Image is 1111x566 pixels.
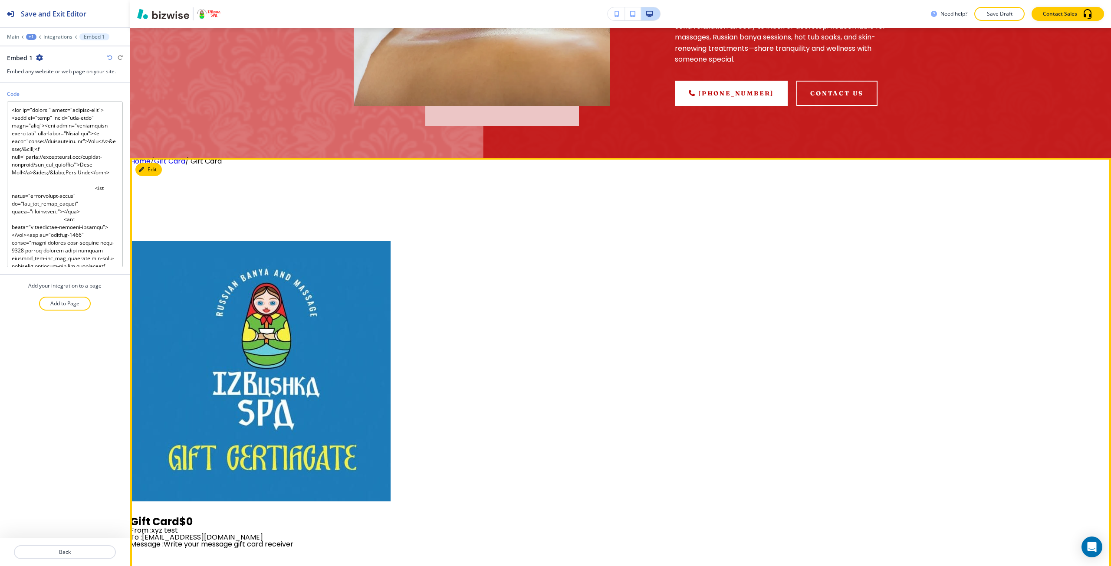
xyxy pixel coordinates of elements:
[197,9,220,19] img: Your Logo
[1032,7,1104,21] button: Contact Sales
[179,514,193,529] span: $
[940,10,967,18] h3: Need help?
[7,68,123,75] h3: Embed any website or web page on your site.
[7,34,19,40] button: Main
[142,532,263,542] span: [EMAIL_ADDRESS][DOMAIN_NAME]
[43,34,72,40] button: Integrations
[1043,10,1077,18] p: Contact Sales
[164,539,293,549] span: Write your message gift card receiver
[130,158,1111,165] nav: Breadcrumb
[7,53,33,62] h2: Embed 1
[130,156,151,166] a: Home
[1081,537,1102,557] div: Open Intercom Messenger
[79,33,109,40] button: Embed 1
[151,525,178,535] span: xyz test
[675,21,887,65] p: Send relaxation directly to inbox or doorstep. Redeemable for massages, Russian banya sessions, h...
[974,7,1025,21] button: Save Draft
[26,34,36,40] button: +1
[675,81,788,106] a: [PHONE_NUMBER]
[14,545,116,559] button: Back
[154,156,185,166] a: Gift Card
[39,297,91,311] button: Add to Page
[15,548,115,556] p: Back
[7,90,20,98] h2: Code
[130,534,1111,541] p: To :
[137,9,189,19] img: Bizwise Logo
[135,163,162,176] button: Edit
[986,10,1013,18] p: Save Draft
[130,517,1111,527] h2: Gift Card
[28,282,102,290] h4: Add your integration to a page
[130,541,1111,548] p: Message :
[796,81,878,106] button: CONTACT US
[50,300,79,308] p: Add to Page
[21,9,86,19] h2: Save and Exit Editor
[7,101,123,267] textarea: <lor ip="dolorsi" ametc="adipisc-elit"><sedd ei="temp" incid="utla-etdo" magn="aliq"><eni admin="...
[186,514,193,529] span: 0
[84,34,105,40] p: Embed 1
[130,527,1111,534] p: From :
[130,241,391,501] img: Gift Card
